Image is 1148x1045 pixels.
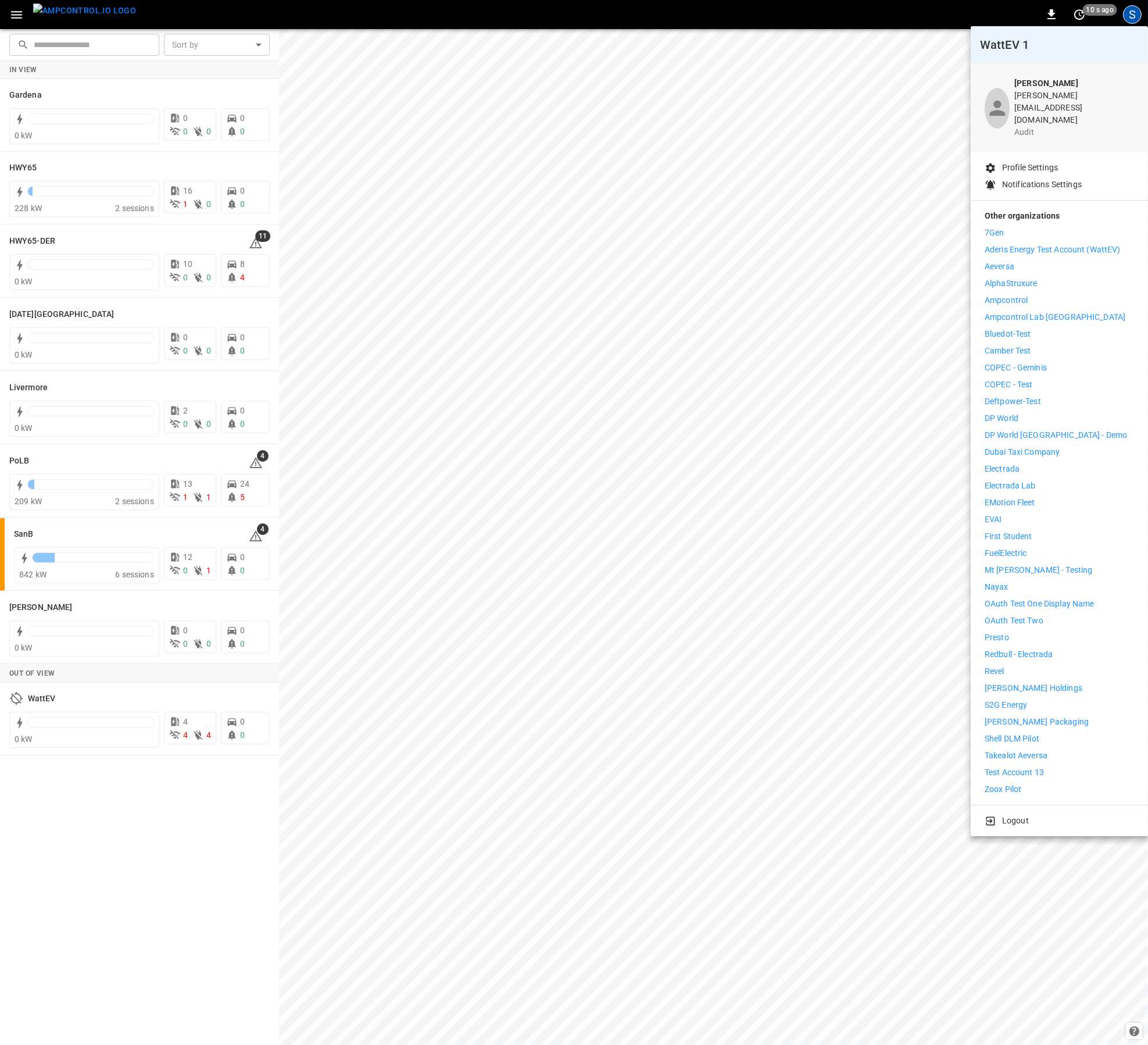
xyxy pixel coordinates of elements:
[985,598,1095,610] p: OAuth Test One Display Name
[1014,79,1078,88] b: [PERSON_NAME]
[985,446,1060,458] p: Dubai Taxi Company
[985,261,1014,273] p: Aeversa
[985,783,1021,796] p: Zoox Pilot
[985,665,1004,677] p: Revel
[985,244,1121,256] p: Aderis Energy Test Account (WattEV)
[985,615,1043,627] p: OAuth Test Two
[985,88,1010,129] div: profile-icon
[985,412,1018,425] p: DP World
[985,379,1033,391] p: COPEC - Test
[985,429,1127,441] p: DP World [GEOGRAPHIC_DATA] - Demo
[1002,162,1058,174] p: Profile Settings
[1014,90,1134,126] p: [PERSON_NAME][EMAIL_ADDRESS][DOMAIN_NAME]
[1002,179,1082,191] p: Notifications Settings
[985,311,1125,323] p: Ampcontrol Lab [GEOGRAPHIC_DATA]
[985,564,1092,576] p: Mt [PERSON_NAME] - Testing
[985,210,1134,227] p: Other organizations
[985,345,1031,357] p: Camber Test
[985,733,1039,745] p: Shell DLM Pilot
[985,581,1008,593] p: Nayax
[985,497,1035,509] p: eMotion Fleet
[985,227,1004,239] p: 7Gen
[985,632,1009,644] p: Presto
[985,328,1031,340] p: Bluedot-Test
[985,716,1089,728] p: [PERSON_NAME] Packaging
[1014,126,1134,138] p: audit
[985,463,1020,475] p: Electrada
[985,547,1027,559] p: FuelElectric
[985,530,1032,543] p: First Student
[985,294,1028,306] p: Ampcontrol
[985,362,1047,374] p: COPEC - Geminis
[985,480,1036,492] p: Electrada Lab
[985,395,1041,408] p: Deftpower-Test
[985,648,1053,661] p: Redbull - Electrada
[985,682,1082,694] p: [PERSON_NAME] Holdings
[985,699,1027,711] p: S2G Energy
[980,35,1139,54] h6: WattEV 1
[985,766,1044,779] p: Test Account 13
[985,750,1047,762] p: Takealot Aeversa
[985,513,1002,526] p: EVAI
[985,277,1038,290] p: AlphaStruxure
[1002,815,1029,827] p: Logout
